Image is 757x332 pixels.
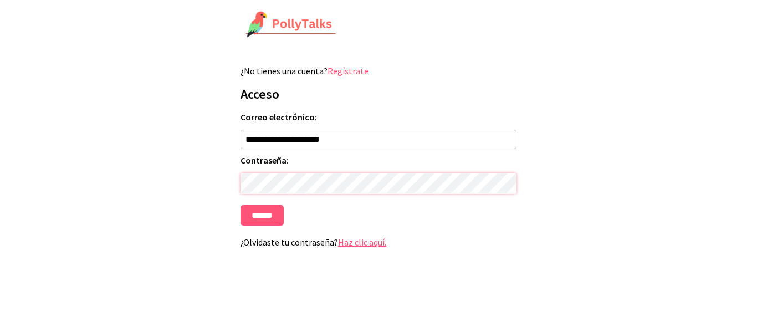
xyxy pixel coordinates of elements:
font: Correo electrónico: [241,111,317,122]
a: Haz clic aquí. [338,237,386,248]
a: Regístrate [328,65,369,76]
font: ¿No tienes una cuenta? [241,65,328,76]
font: Contraseña: [241,155,289,166]
font: ¿Olvidaste tu contraseña? [241,237,338,248]
img: Logotipo de PollyTalks [245,11,336,39]
font: Acceso [241,85,279,103]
